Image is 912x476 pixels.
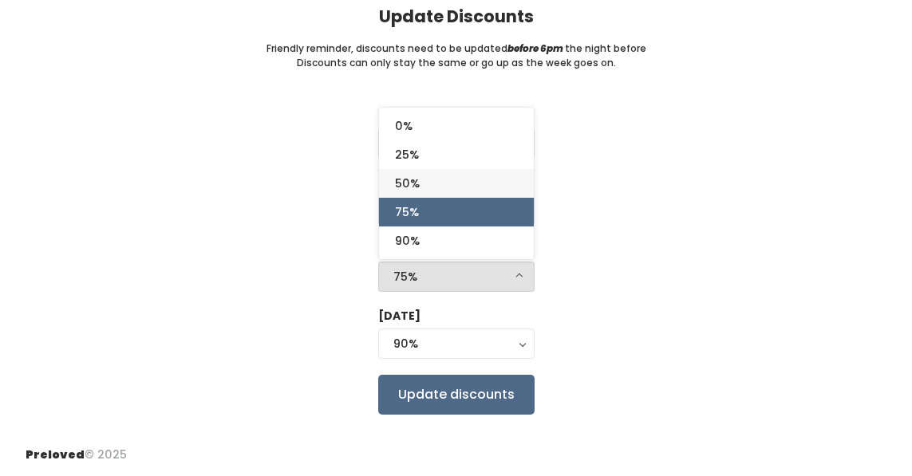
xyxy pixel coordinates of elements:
span: 75% [395,203,419,221]
span: 0% [395,117,413,135]
small: Discounts can only stay the same or go up as the week goes on. [297,56,616,70]
button: 75% [378,262,535,292]
small: Friendly reminder, discounts need to be updated the night before [266,41,646,56]
span: Preloved [26,446,85,462]
span: 50% [395,175,420,192]
input: Update discounts [378,375,535,415]
div: 75% [393,268,519,285]
div: © 2025 [26,434,127,463]
h4: Update Discounts [379,7,534,26]
label: [DATE] [378,308,420,325]
div: 90% [393,335,519,352]
span: 90% [395,232,420,250]
i: before 6pm [507,41,563,55]
span: 25% [395,146,419,163]
button: 90% [378,328,535,359]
